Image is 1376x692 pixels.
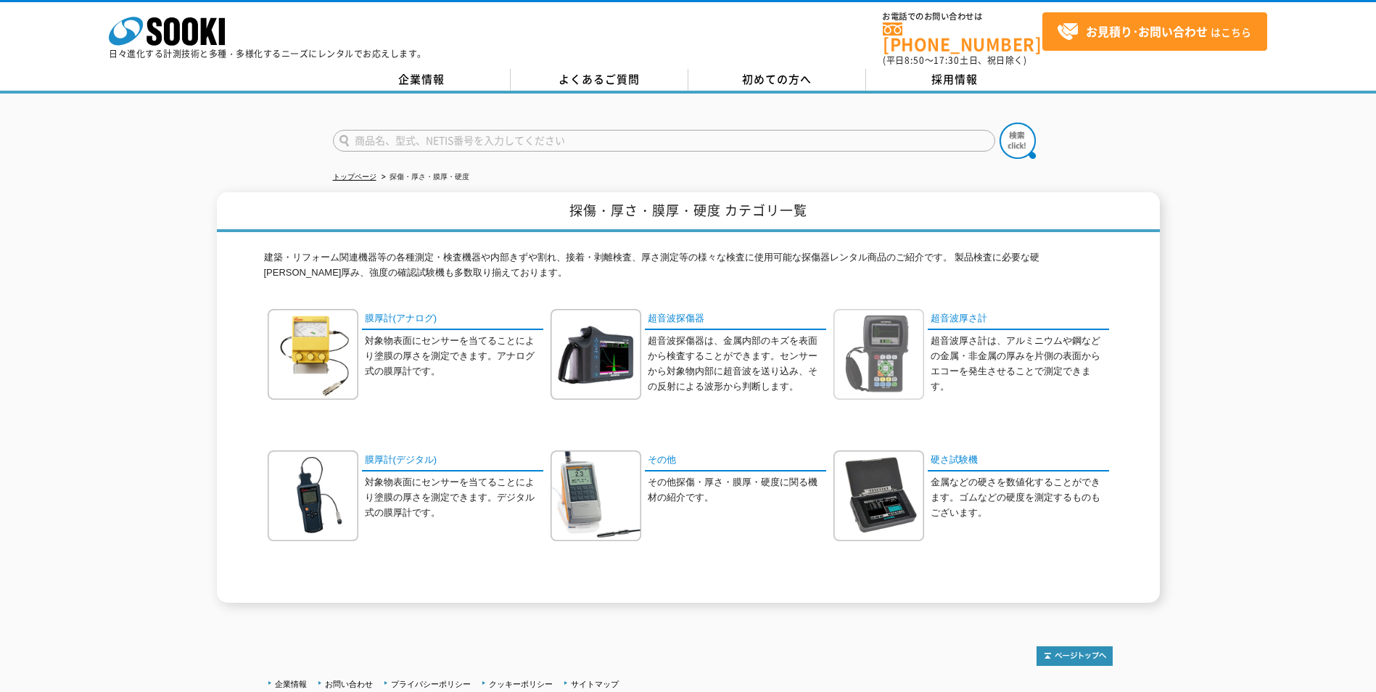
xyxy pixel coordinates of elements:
[109,49,427,58] p: 日々進化する計測技術と多種・多様化するニーズにレンタルでお応えします。
[905,54,925,67] span: 8:50
[928,309,1109,330] a: 超音波厚さ計
[362,450,543,471] a: 膜厚計(デジタル)
[571,680,619,688] a: サイトマップ
[688,69,866,91] a: 初めての方へ
[333,130,995,152] input: 商品名、型式、NETIS番号を入力してください
[511,69,688,91] a: よくあるご質問
[1037,646,1113,666] img: トップページへ
[883,22,1042,52] a: [PHONE_NUMBER]
[645,450,826,471] a: その他
[931,475,1109,520] p: 金属などの硬さを数値化することができます。ゴムなどの硬度を測定するものもございます。
[648,334,826,394] p: 超音波探傷器は、金属内部のキズを表面から検査することができます。センサーから対象物内部に超音波を送り込み、その反射による波形から判断します。
[264,250,1113,288] p: 建築・リフォーム関連機器等の各種測定・検査機器や内部きずや割れ、接着・剥離検査、厚さ測定等の様々な検査に使用可能な探傷器レンタル商品のご紹介です。 製品検査に必要な硬[PERSON_NAME]厚...
[931,334,1109,394] p: 超音波厚さ計は、アルミニウムや鋼などの金属・非金属の厚みを片側の表面からエコーを発生させることで測定できます。
[742,71,812,87] span: 初めての方へ
[833,309,924,400] img: 超音波厚さ計
[379,170,469,185] li: 探傷・厚さ・膜厚・硬度
[645,309,826,330] a: 超音波探傷器
[934,54,960,67] span: 17:30
[365,334,543,379] p: 対象物表面にセンサーを当てることにより塗膜の厚さを測定できます。アナログ式の膜厚計です。
[928,450,1109,471] a: 硬さ試験機
[1042,12,1267,51] a: お見積り･お問い合わせはこちら
[1000,123,1036,159] img: btn_search.png
[551,450,641,541] img: その他
[648,475,826,506] p: その他探傷・厚さ・膜厚・硬度に関る機材の紹介です。
[391,680,471,688] a: プライバシーポリシー
[365,475,543,520] p: 対象物表面にセンサーを当てることにより塗膜の厚さを測定できます。デジタル式の膜厚計です。
[333,173,376,181] a: トップページ
[275,680,307,688] a: 企業情報
[551,309,641,400] img: 超音波探傷器
[1086,22,1208,40] strong: お見積り･お問い合わせ
[325,680,373,688] a: お問い合わせ
[833,450,924,541] img: 硬さ試験機
[268,450,358,541] img: 膜厚計(デジタル)
[883,12,1042,21] span: お電話でのお問い合わせは
[489,680,553,688] a: クッキーポリシー
[268,309,358,400] img: 膜厚計(アナログ)
[333,69,511,91] a: 企業情報
[883,54,1026,67] span: (平日 ～ 土日、祝日除く)
[866,69,1044,91] a: 採用情報
[1057,21,1251,43] span: はこちら
[217,192,1160,232] h1: 探傷・厚さ・膜厚・硬度 カテゴリ一覧
[362,309,543,330] a: 膜厚計(アナログ)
